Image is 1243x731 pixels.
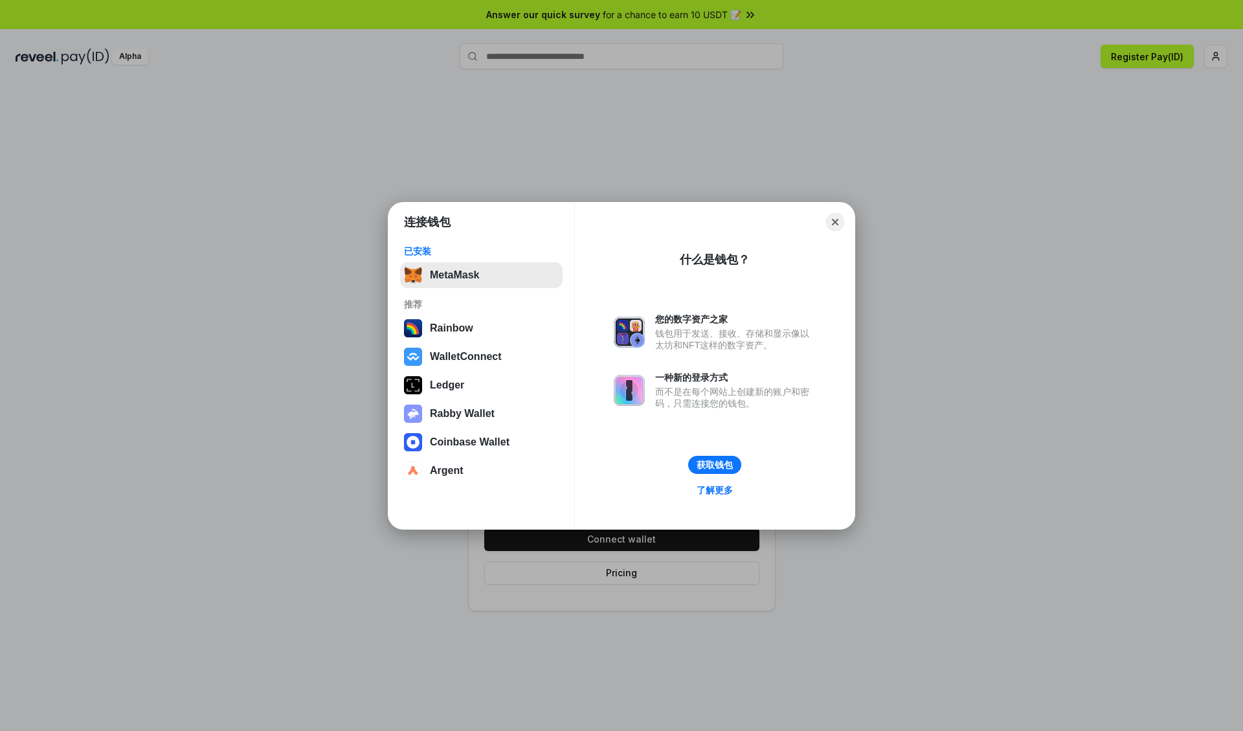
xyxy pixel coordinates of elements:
[688,456,741,474] button: 获取钱包
[400,401,563,427] button: Rabby Wallet
[400,344,563,370] button: WalletConnect
[404,348,422,366] img: svg+xml,%3Csvg%20width%3D%2228%22%20height%3D%2228%22%20viewBox%3D%220%200%2028%2028%22%20fill%3D...
[697,459,733,471] div: 获取钱包
[404,376,422,394] img: svg+xml,%3Csvg%20xmlns%3D%22http%3A%2F%2Fwww.w3.org%2F2000%2Fsvg%22%20width%3D%2228%22%20height%3...
[400,429,563,455] button: Coinbase Wallet
[680,252,750,267] div: 什么是钱包？
[404,319,422,337] img: svg+xml,%3Csvg%20width%3D%22120%22%20height%3D%22120%22%20viewBox%3D%220%200%20120%20120%22%20fil...
[614,317,645,348] img: svg+xml,%3Csvg%20xmlns%3D%22http%3A%2F%2Fwww.w3.org%2F2000%2Fsvg%22%20fill%3D%22none%22%20viewBox...
[655,313,816,325] div: 您的数字资产之家
[400,315,563,341] button: Rainbow
[404,298,559,310] div: 推荐
[614,375,645,406] img: svg+xml,%3Csvg%20xmlns%3D%22http%3A%2F%2Fwww.w3.org%2F2000%2Fsvg%22%20fill%3D%22none%22%20viewBox...
[689,482,741,499] a: 了解更多
[400,458,563,484] button: Argent
[826,213,844,231] button: Close
[404,266,422,284] img: svg+xml,%3Csvg%20fill%3D%22none%22%20height%3D%2233%22%20viewBox%3D%220%200%2035%2033%22%20width%...
[655,328,816,351] div: 钱包用于发送、接收、存储和显示像以太坊和NFT这样的数字资产。
[404,433,422,451] img: svg+xml,%3Csvg%20width%3D%2228%22%20height%3D%2228%22%20viewBox%3D%220%200%2028%2028%22%20fill%3D...
[655,386,816,409] div: 而不是在每个网站上创建新的账户和密码，只需连接您的钱包。
[400,262,563,288] button: MetaMask
[404,462,422,480] img: svg+xml,%3Csvg%20width%3D%2228%22%20height%3D%2228%22%20viewBox%3D%220%200%2028%2028%22%20fill%3D...
[404,214,451,230] h1: 连接钱包
[404,245,559,257] div: 已安装
[430,379,464,391] div: Ledger
[430,351,502,363] div: WalletConnect
[430,408,495,420] div: Rabby Wallet
[400,372,563,398] button: Ledger
[430,465,464,477] div: Argent
[697,484,733,496] div: 了解更多
[430,269,479,281] div: MetaMask
[430,322,473,334] div: Rainbow
[430,436,510,448] div: Coinbase Wallet
[404,405,422,423] img: svg+xml,%3Csvg%20xmlns%3D%22http%3A%2F%2Fwww.w3.org%2F2000%2Fsvg%22%20fill%3D%22none%22%20viewBox...
[655,372,816,383] div: 一种新的登录方式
